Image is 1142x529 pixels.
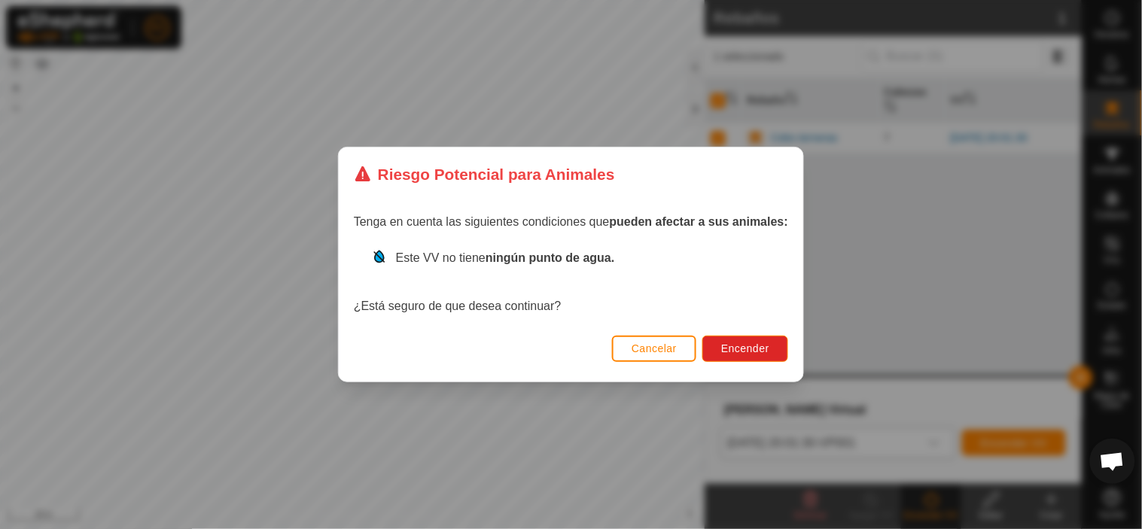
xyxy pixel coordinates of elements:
strong: pueden afectar a sus animales: [610,215,788,228]
button: Encender [702,336,788,362]
div: Chat abierto [1090,439,1135,484]
span: Cancelar [632,342,677,354]
span: Tenga en cuenta las siguientes condiciones que [354,215,788,228]
span: Encender [721,342,769,354]
div: Riesgo Potencial para Animales [354,163,615,186]
span: Este VV no tiene [396,251,615,264]
button: Cancelar [612,336,696,362]
div: ¿Está seguro de que desea continuar? [354,249,788,315]
strong: ningún punto de agua. [486,251,615,264]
